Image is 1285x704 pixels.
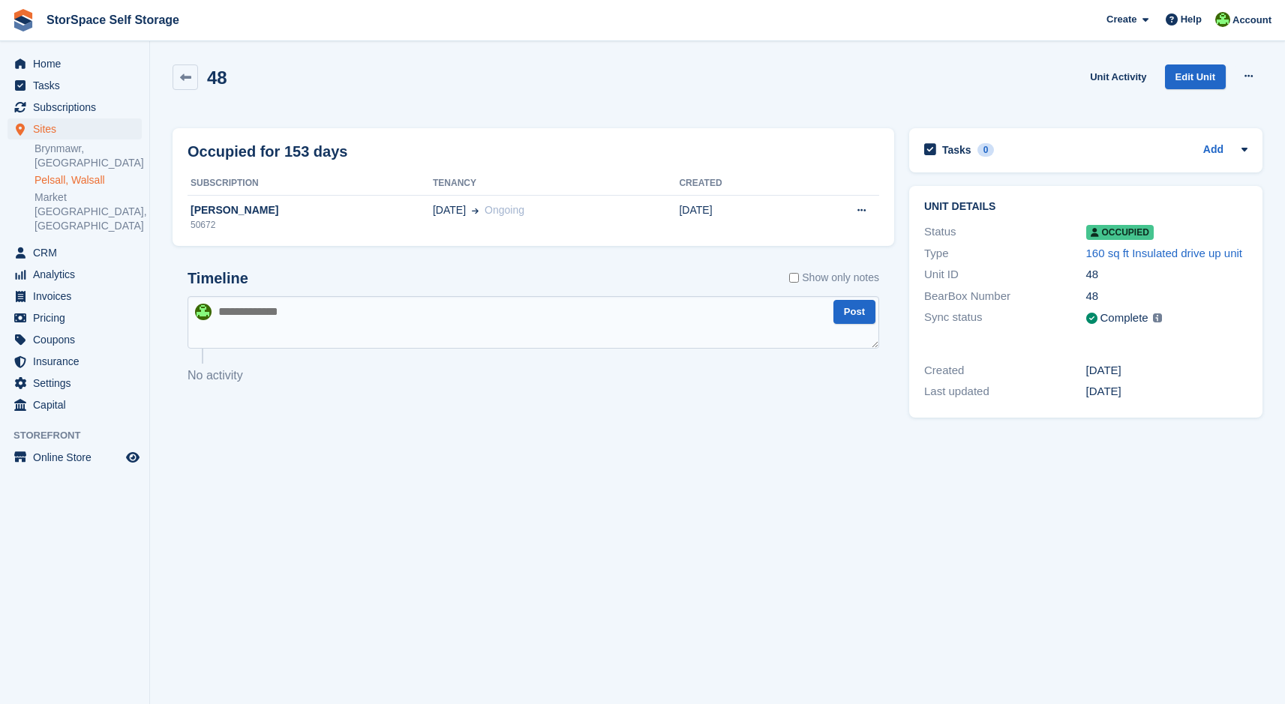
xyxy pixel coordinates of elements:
[433,172,679,196] th: Tenancy
[33,329,123,350] span: Coupons
[679,195,794,240] td: [DATE]
[1165,64,1226,89] a: Edit Unit
[924,245,1086,262] div: Type
[33,242,123,263] span: CRM
[924,223,1086,241] div: Status
[8,264,142,285] a: menu
[33,307,123,328] span: Pricing
[485,204,524,216] span: Ongoing
[14,428,149,443] span: Storefront
[8,329,142,350] a: menu
[1086,266,1248,283] div: 48
[124,448,142,466] a: Preview store
[8,307,142,328] a: menu
[188,140,347,163] h2: Occupied for 153 days
[924,383,1086,400] div: Last updated
[8,394,142,415] a: menu
[1232,13,1271,28] span: Account
[207,67,227,88] h2: 48
[8,286,142,307] a: menu
[8,447,142,468] a: menu
[8,97,142,118] a: menu
[789,270,879,286] label: Show only notes
[1086,288,1248,305] div: 48
[33,97,123,118] span: Subscriptions
[33,118,123,139] span: Sites
[8,75,142,96] a: menu
[1086,362,1248,379] div: [DATE]
[679,172,794,196] th: Created
[8,351,142,372] a: menu
[33,447,123,468] span: Online Store
[1086,383,1248,400] div: [DATE]
[977,143,995,157] div: 0
[33,286,123,307] span: Invoices
[924,362,1086,379] div: Created
[33,351,123,372] span: Insurance
[924,266,1086,283] div: Unit ID
[1084,64,1152,89] a: Unit Activity
[33,394,123,415] span: Capital
[33,75,123,96] span: Tasks
[35,190,142,233] a: Market [GEOGRAPHIC_DATA], [GEOGRAPHIC_DATA]
[33,53,123,74] span: Home
[35,173,142,187] a: Pelsall, Walsall
[195,304,212,320] img: Jon Pace
[1086,225,1154,240] span: Occupied
[1181,12,1202,27] span: Help
[1215,12,1230,27] img: Jon Pace
[833,300,875,325] button: Post
[33,373,123,394] span: Settings
[41,7,185,32] a: StorSpace Self Storage
[188,270,248,287] h2: Timeline
[789,270,799,286] input: Show only notes
[942,143,971,157] h2: Tasks
[8,118,142,139] a: menu
[188,202,433,218] div: [PERSON_NAME]
[33,264,123,285] span: Analytics
[433,202,466,218] span: [DATE]
[8,242,142,263] a: menu
[924,201,1247,213] h2: Unit details
[188,367,879,385] p: No activity
[12,9,35,31] img: stora-icon-8386f47178a22dfd0bd8f6a31ec36ba5ce8667c1dd55bd0f319d3a0aa187defe.svg
[1106,12,1136,27] span: Create
[8,373,142,394] a: menu
[8,53,142,74] a: menu
[924,309,1086,328] div: Sync status
[924,288,1086,305] div: BearBox Number
[35,142,142,170] a: Brynmawr, [GEOGRAPHIC_DATA]
[1203,142,1223,159] a: Add
[1086,247,1242,259] a: 160 sq ft Insulated drive up unit
[1100,310,1148,327] div: Complete
[1153,313,1162,322] img: icon-info-grey-7440780725fd019a000dd9b08b2336e03edf1995a4989e88bcd33f0948082b44.svg
[188,172,433,196] th: Subscription
[188,218,433,232] div: 50672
